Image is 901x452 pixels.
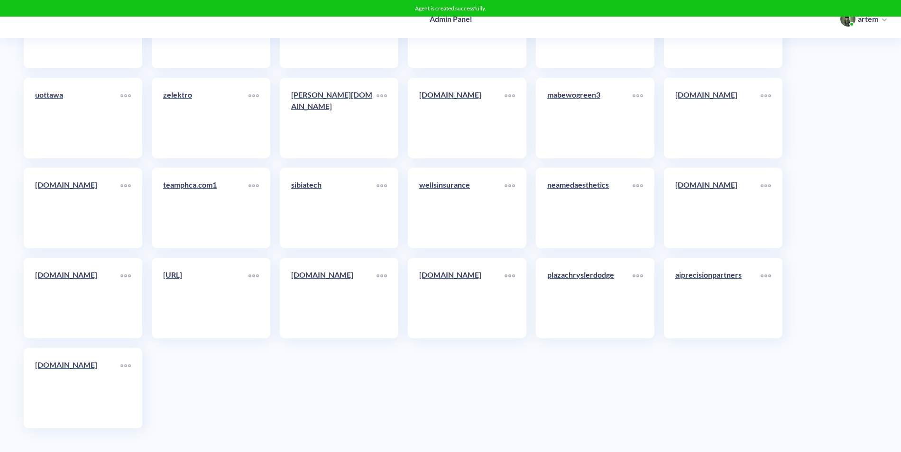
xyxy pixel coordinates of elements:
a: [DOMAIN_NAME] [675,89,761,147]
p: [PERSON_NAME][DOMAIN_NAME] [291,89,377,112]
p: [URL] [163,269,248,280]
p: teamphca.com1 [163,179,248,190]
p: [DOMAIN_NAME] [291,269,377,280]
a: teamphca.com1 [163,179,248,237]
img: user photo [840,11,855,27]
a: [DOMAIN_NAME] [35,269,120,327]
a: [DOMAIN_NAME] [35,359,120,417]
a: zelektro [163,89,248,147]
a: mabewogreen3 [547,89,633,147]
a: aiprecisionpartners [675,269,761,327]
a: uottawa [35,89,120,147]
p: mabewogreen3 [547,89,633,100]
p: sibiatech [291,179,377,190]
p: plazachryslerdodge [547,269,633,280]
p: [DOMAIN_NAME] [35,359,120,371]
a: wellsinsurance [419,179,505,237]
p: aiprecisionpartners [675,269,761,280]
a: sibiatech [291,179,377,237]
p: wellsinsurance [419,179,505,190]
p: neamedaesthetics [547,179,633,190]
p: artem [858,14,878,24]
button: user photoartem [836,10,892,27]
h4: Admin Panel [430,14,472,23]
a: [PERSON_NAME][DOMAIN_NAME] [291,89,377,147]
a: [URL] [163,269,248,327]
a: plazachryslerdodge [547,269,633,327]
a: [DOMAIN_NAME] [419,269,505,327]
a: neamedaesthetics [547,179,633,237]
a: [DOMAIN_NAME] [35,179,120,237]
p: [DOMAIN_NAME] [35,179,120,190]
a: [DOMAIN_NAME] [291,269,377,327]
p: [DOMAIN_NAME] [419,89,505,100]
p: uottawa [35,89,120,100]
p: [DOMAIN_NAME] [675,179,761,190]
a: [DOMAIN_NAME] [675,179,761,237]
p: [DOMAIN_NAME] [419,269,505,280]
p: zelektro [163,89,248,100]
p: [DOMAIN_NAME] [675,89,761,100]
a: [DOMAIN_NAME] [419,89,505,147]
p: [DOMAIN_NAME] [35,269,120,280]
span: Agent is created successfully. [415,5,486,12]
